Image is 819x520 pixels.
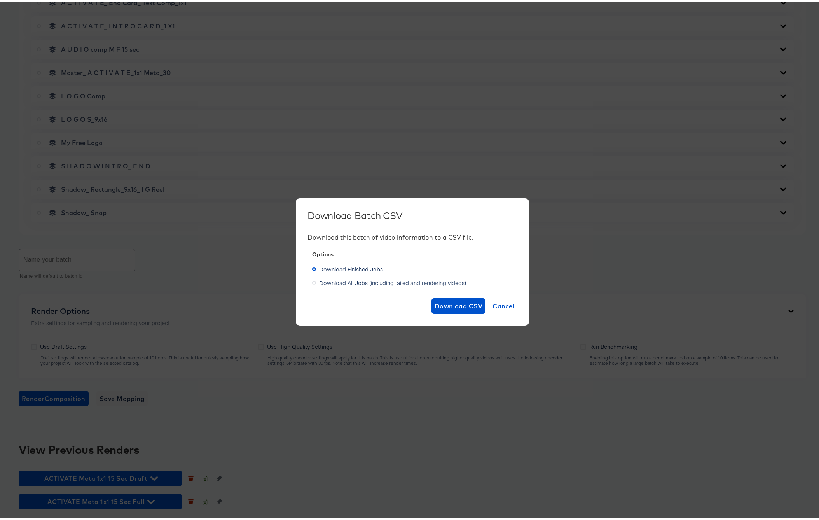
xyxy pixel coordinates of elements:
div: Options [312,249,513,256]
button: Download CSV [431,296,486,312]
div: Download this batch of video information to a CSV file. [307,231,517,239]
span: Cancel [492,299,514,310]
span: Download All Jobs (including failed and rendering videos) [319,277,466,285]
div: Download Batch CSV [307,208,517,219]
span: Download Finished Jobs [319,263,383,271]
button: Cancel [489,296,517,312]
span: Download CSV [435,299,483,310]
